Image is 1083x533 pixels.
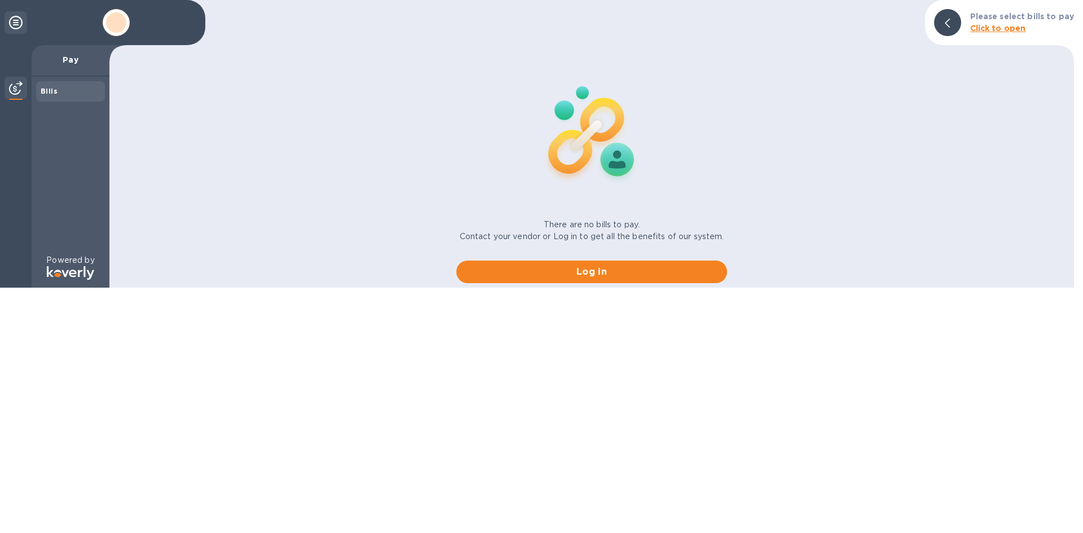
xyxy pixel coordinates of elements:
[46,254,94,266] p: Powered by
[970,12,1074,21] b: Please select bills to pay
[456,261,727,283] button: Log in
[41,54,100,65] p: Pay
[41,87,58,95] b: Bills
[47,266,94,280] img: Logo
[970,24,1026,33] b: Click to open
[460,219,724,243] p: There are no bills to pay. Contact your vendor or Log in to get all the benefits of our system.
[465,265,718,279] span: Log in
